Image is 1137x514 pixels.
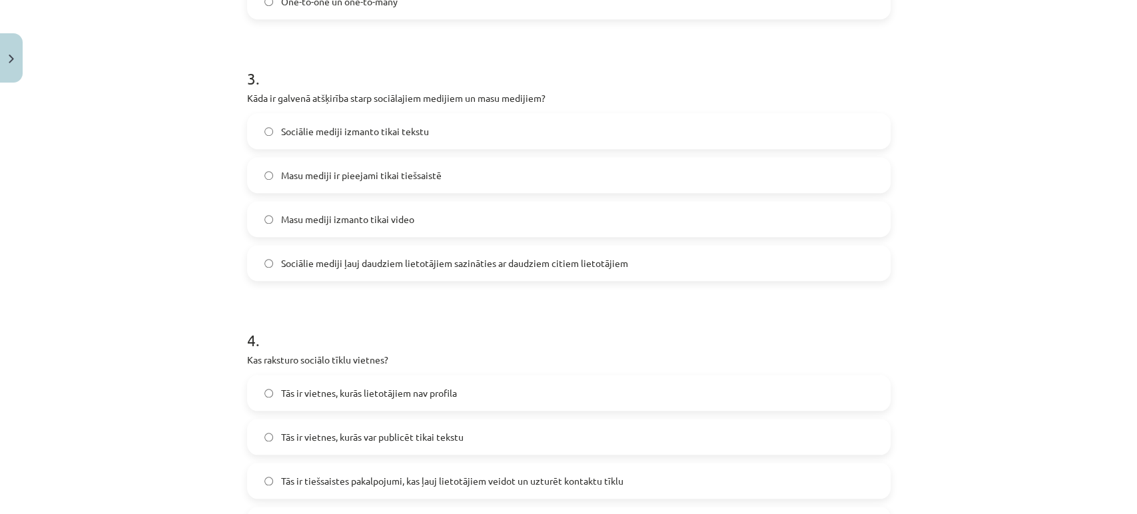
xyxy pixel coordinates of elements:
span: Sociālie mediji ļauj daudziem lietotājiem sazināties ar daudziem citiem lietotājiem [281,256,628,270]
p: Kāda ir galvenā atšķirība starp sociālajiem medijiem un masu medijiem? [247,91,891,105]
span: Masu mediji izmanto tikai video [281,212,414,226]
input: Tās ir vietnes, kurās lietotājiem nav profila [264,389,273,397]
span: Tās ir tiešsaistes pakalpojumi, kas ļauj lietotājiem veidot un uzturēt kontaktu tīklu [281,474,623,488]
input: Masu mediji ir pieejami tikai tiešsaistē [264,171,273,180]
input: Tās ir vietnes, kurās var publicēt tikai tekstu [264,433,273,441]
img: icon-close-lesson-0947bae3869378f0d4975bcd49f059093ad1ed9edebbc8119c70593378902aed.svg [9,55,14,63]
p: Kas raksturo sociālo tīklu vietnes? [247,353,891,367]
h1: 4 . [247,308,891,349]
input: Tās ir tiešsaistes pakalpojumi, kas ļauj lietotājiem veidot un uzturēt kontaktu tīklu [264,477,273,485]
input: Masu mediji izmanto tikai video [264,215,273,224]
input: Sociālie mediji izmanto tikai tekstu [264,127,273,136]
span: Masu mediji ir pieejami tikai tiešsaistē [281,168,442,182]
span: Sociālie mediji izmanto tikai tekstu [281,125,429,138]
h1: 3 . [247,46,891,87]
span: Tās ir vietnes, kurās lietotājiem nav profila [281,386,457,400]
input: Sociālie mediji ļauj daudziem lietotājiem sazināties ar daudziem citiem lietotājiem [264,259,273,268]
span: Tās ir vietnes, kurās var publicēt tikai tekstu [281,430,464,444]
